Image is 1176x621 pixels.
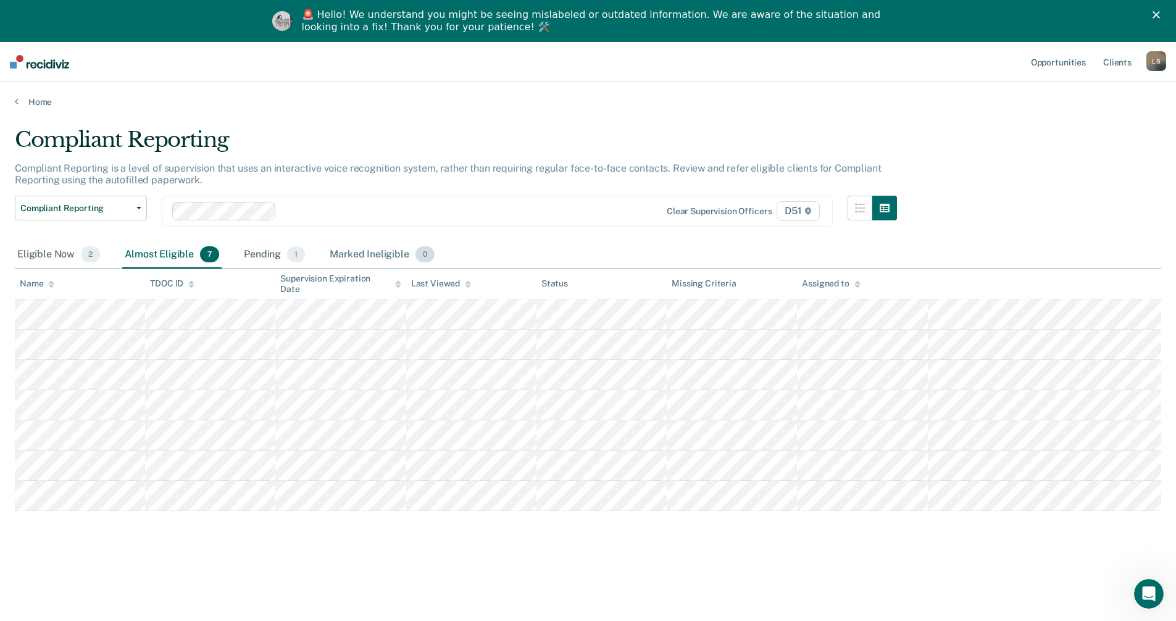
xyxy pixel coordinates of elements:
a: Clients [1101,42,1134,81]
span: 0 [415,246,435,262]
img: Recidiviz [10,55,69,69]
div: Compliant Reporting [15,127,897,162]
div: Name [20,278,54,289]
div: Assigned to [802,278,860,289]
iframe: Intercom live chat [1134,579,1164,609]
a: Opportunities [1028,42,1088,81]
div: Clear supervision officers [667,206,772,217]
div: Marked Ineligible0 [327,241,437,269]
span: 1 [287,246,305,262]
div: Almost Eligible7 [122,241,222,269]
span: 2 [81,246,100,262]
div: Close [1153,11,1165,19]
div: Pending1 [241,241,307,269]
button: Compliant Reporting [15,196,147,220]
div: L S [1146,51,1166,71]
span: D51 [777,201,819,221]
a: Home [15,96,1161,107]
div: 🚨 Hello! We understand you might be seeing mislabeled or outdated information. We are aware of th... [302,9,885,33]
div: TDOC ID [150,278,194,289]
div: Missing Criteria [672,278,736,289]
div: Status [541,278,568,289]
div: Supervision Expiration Date [280,273,401,294]
p: Compliant Reporting is a level of supervision that uses an interactive voice recognition system, ... [15,162,881,186]
span: Compliant Reporting [20,203,131,214]
span: 7 [200,246,219,262]
div: Last Viewed [411,278,471,289]
div: Eligible Now2 [15,241,102,269]
img: Profile image for Kim [272,11,292,31]
button: LS [1146,51,1166,71]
